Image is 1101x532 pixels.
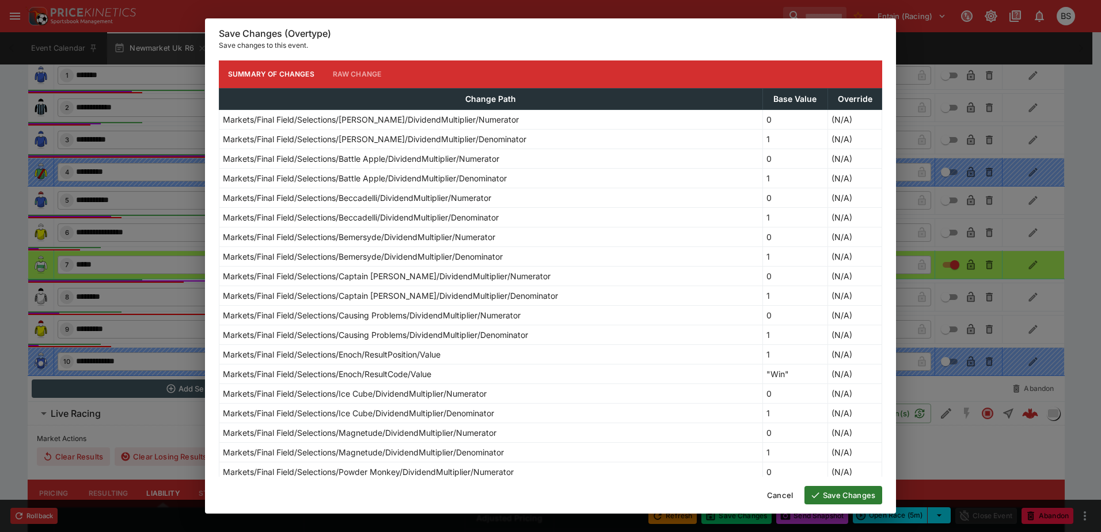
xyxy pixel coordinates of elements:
[828,462,882,481] td: (N/A)
[762,305,827,325] td: 0
[762,227,827,246] td: 0
[223,387,487,400] p: Markets/Final Field/Selections/Ice Cube/DividendMultiplier/Numerator
[762,462,827,481] td: 0
[762,109,827,129] td: 0
[828,207,882,227] td: (N/A)
[828,442,882,462] td: (N/A)
[762,442,827,462] td: 1
[760,486,800,504] button: Cancel
[762,344,827,364] td: 1
[223,211,499,223] p: Markets/Final Field/Selections/Beccadelli/DividendMultiplier/Denominator
[762,149,827,168] td: 0
[762,88,827,109] th: Base Value
[762,364,827,383] td: "Win"
[828,188,882,207] td: (N/A)
[223,133,526,145] p: Markets/Final Field/Selections/[PERSON_NAME]/DividendMultiplier/Denominator
[828,88,882,109] th: Override
[828,344,882,364] td: (N/A)
[223,446,504,458] p: Markets/Final Field/Selections/Magnetude/DividendMultiplier/Denominator
[223,270,550,282] p: Markets/Final Field/Selections/Captain [PERSON_NAME]/DividendMultiplier/Numerator
[223,309,521,321] p: Markets/Final Field/Selections/Causing Problems/DividendMultiplier/Numerator
[762,325,827,344] td: 1
[223,250,503,263] p: Markets/Final Field/Selections/Bemersyde/DividendMultiplier/Denominator
[828,227,882,246] td: (N/A)
[762,266,827,286] td: 0
[828,364,882,383] td: (N/A)
[828,149,882,168] td: (N/A)
[828,423,882,442] td: (N/A)
[223,407,494,419] p: Markets/Final Field/Selections/Ice Cube/DividendMultiplier/Denominator
[219,60,324,88] button: Summary of Changes
[223,231,495,243] p: Markets/Final Field/Selections/Bemersyde/DividendMultiplier/Numerator
[223,368,431,380] p: Markets/Final Field/Selections/Enoch/ResultCode/Value
[223,192,491,204] p: Markets/Final Field/Selections/Beccadelli/DividendMultiplier/Numerator
[219,28,882,40] h6: Save Changes (Overtype)
[804,486,882,504] button: Save Changes
[762,188,827,207] td: 0
[223,348,441,360] p: Markets/Final Field/Selections/Enoch/ResultPosition/Value
[223,290,558,302] p: Markets/Final Field/Selections/Captain [PERSON_NAME]/DividendMultiplier/Denominator
[219,40,882,51] p: Save changes to this event.
[762,246,827,266] td: 1
[762,207,827,227] td: 1
[762,168,827,188] td: 1
[223,466,514,478] p: Markets/Final Field/Selections/Powder Monkey/DividendMultiplier/Numerator
[223,329,528,341] p: Markets/Final Field/Selections/Causing Problems/DividendMultiplier/Denominator
[828,383,882,403] td: (N/A)
[828,168,882,188] td: (N/A)
[828,305,882,325] td: (N/A)
[828,286,882,305] td: (N/A)
[828,325,882,344] td: (N/A)
[828,266,882,286] td: (N/A)
[223,427,496,439] p: Markets/Final Field/Selections/Magnetude/DividendMultiplier/Numerator
[223,113,519,126] p: Markets/Final Field/Selections/[PERSON_NAME]/DividendMultiplier/Numerator
[762,423,827,442] td: 0
[223,153,499,165] p: Markets/Final Field/Selections/Battle Apple/DividendMultiplier/Numerator
[762,403,827,423] td: 1
[762,286,827,305] td: 1
[828,129,882,149] td: (N/A)
[828,403,882,423] td: (N/A)
[223,172,507,184] p: Markets/Final Field/Selections/Battle Apple/DividendMultiplier/Denominator
[828,109,882,129] td: (N/A)
[762,129,827,149] td: 1
[324,60,391,88] button: Raw Change
[828,246,882,266] td: (N/A)
[762,383,827,403] td: 0
[219,88,763,109] th: Change Path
